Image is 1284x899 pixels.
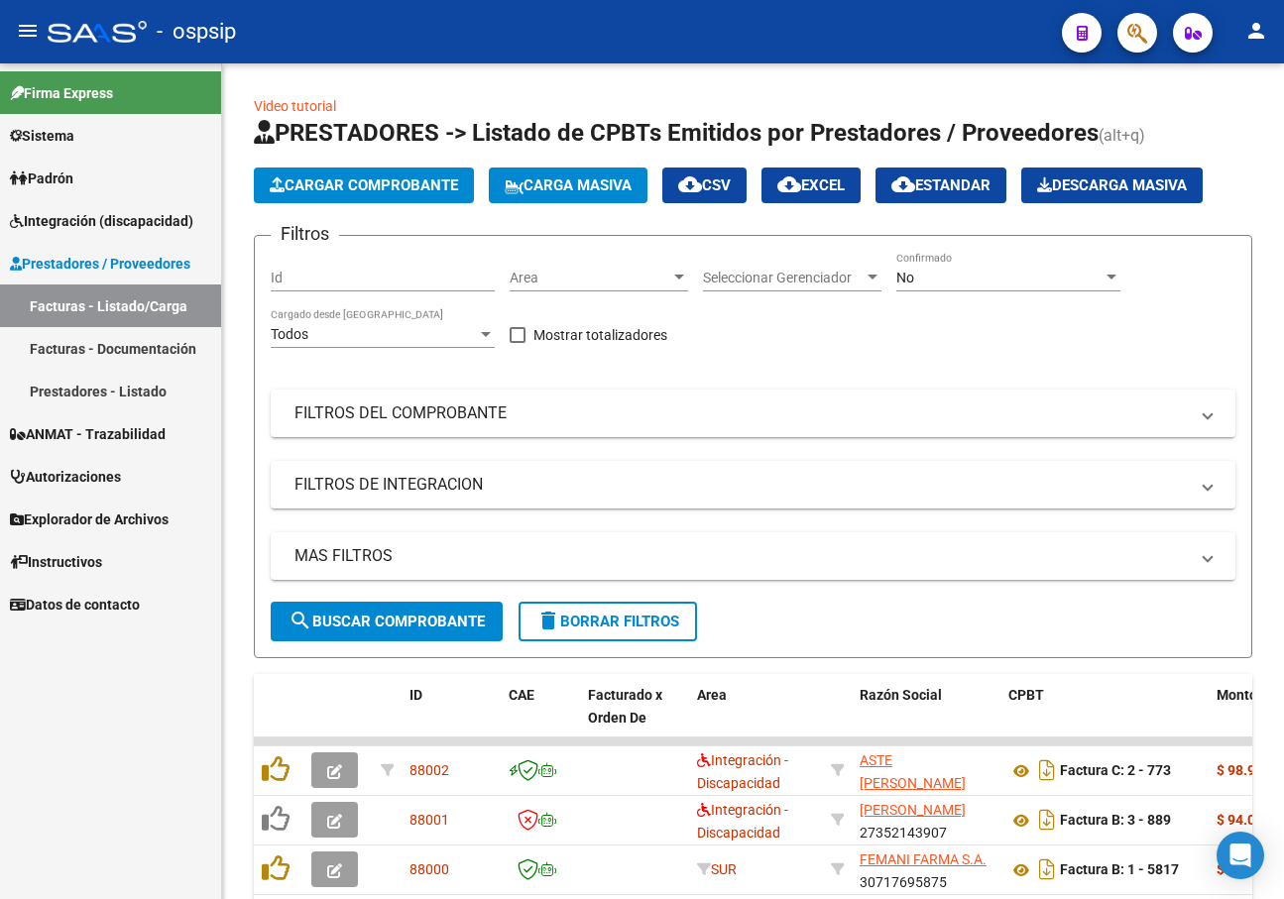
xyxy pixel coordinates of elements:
span: Datos de contacto [10,594,140,616]
mat-expansion-panel-header: FILTROS DE INTEGRACION [271,461,1235,508]
button: Descarga Masiva [1021,168,1203,203]
button: CSV [662,168,747,203]
mat-panel-title: FILTROS DE INTEGRACION [294,474,1188,496]
i: Descargar documento [1034,853,1060,885]
button: Carga Masiva [489,168,647,203]
mat-icon: delete [536,609,560,632]
mat-panel-title: MAS FILTROS [294,545,1188,567]
span: Integración - Discapacidad [697,752,788,791]
span: Mostrar totalizadores [533,323,667,347]
mat-icon: cloud_download [777,172,801,196]
span: Borrar Filtros [536,613,679,630]
datatable-header-cell: CAE [501,674,580,761]
datatable-header-cell: Razón Social [852,674,1000,761]
span: Padrón [10,168,73,189]
strong: Factura B: 1 - 5817 [1060,862,1179,878]
mat-icon: person [1244,19,1268,43]
datatable-header-cell: ID [402,674,501,761]
span: ID [409,687,422,703]
app-download-masive: Descarga masiva de comprobantes (adjuntos) [1021,168,1203,203]
i: Descargar documento [1034,804,1060,836]
i: Descargar documento [1034,754,1060,786]
div: 30717695875 [860,848,992,890]
span: Instructivos [10,551,102,573]
button: Estandar [875,168,1006,203]
datatable-header-cell: Facturado x Orden De [580,674,689,761]
span: 88001 [409,812,449,828]
mat-panel-title: FILTROS DEL COMPROBANTE [294,402,1188,424]
span: Facturado x Orden De [588,687,662,726]
span: Monto [1217,687,1257,703]
span: 88000 [409,861,449,877]
span: No [896,270,914,285]
span: Carga Masiva [505,176,632,194]
span: Area [697,687,727,703]
a: Video tutorial [254,98,336,114]
span: CPBT [1008,687,1044,703]
span: Integración (discapacidad) [10,210,193,232]
h3: Filtros [271,220,339,248]
span: Explorador de Archivos [10,508,169,530]
span: [PERSON_NAME] [860,802,966,818]
span: EXCEL [777,176,845,194]
span: Descarga Masiva [1037,176,1187,194]
span: Sistema [10,125,74,147]
span: Cargar Comprobante [270,176,458,194]
span: CAE [509,687,534,703]
span: FEMANI FARMA S.A. [860,851,987,867]
button: Borrar Filtros [519,602,697,641]
datatable-header-cell: CPBT [1000,674,1209,761]
span: CSV [678,176,731,194]
span: Buscar Comprobante [289,613,485,630]
span: PRESTADORES -> Listado de CPBTs Emitidos por Prestadores / Proveedores [254,119,1099,147]
button: EXCEL [761,168,861,203]
strong: Factura B: 3 - 889 [1060,813,1171,829]
mat-icon: cloud_download [891,172,915,196]
strong: Factura C: 2 - 773 [1060,763,1171,779]
button: Buscar Comprobante [271,602,503,641]
span: Area [510,270,670,286]
mat-expansion-panel-header: FILTROS DEL COMPROBANTE [271,390,1235,437]
datatable-header-cell: Area [689,674,823,761]
span: Autorizaciones [10,466,121,488]
span: Prestadores / Proveedores [10,253,190,275]
span: Firma Express [10,82,113,104]
span: 88002 [409,762,449,778]
span: Todos [271,326,308,342]
span: Seleccionar Gerenciador [703,270,864,286]
span: - ospsip [157,10,236,54]
mat-icon: menu [16,19,40,43]
button: Cargar Comprobante [254,168,474,203]
span: Integración - Discapacidad [697,802,788,841]
div: 27352143907 [860,799,992,841]
mat-icon: cloud_download [678,172,702,196]
span: ANMAT - Trazabilidad [10,423,166,445]
div: Open Intercom Messenger [1217,832,1264,879]
span: Razón Social [860,687,942,703]
span: Estandar [891,176,991,194]
mat-expansion-panel-header: MAS FILTROS [271,532,1235,580]
span: SUR [697,861,737,877]
mat-icon: search [289,609,312,632]
span: (alt+q) [1099,126,1145,145]
div: 27291222671 [860,749,992,791]
span: ASTE [PERSON_NAME] [860,752,966,791]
